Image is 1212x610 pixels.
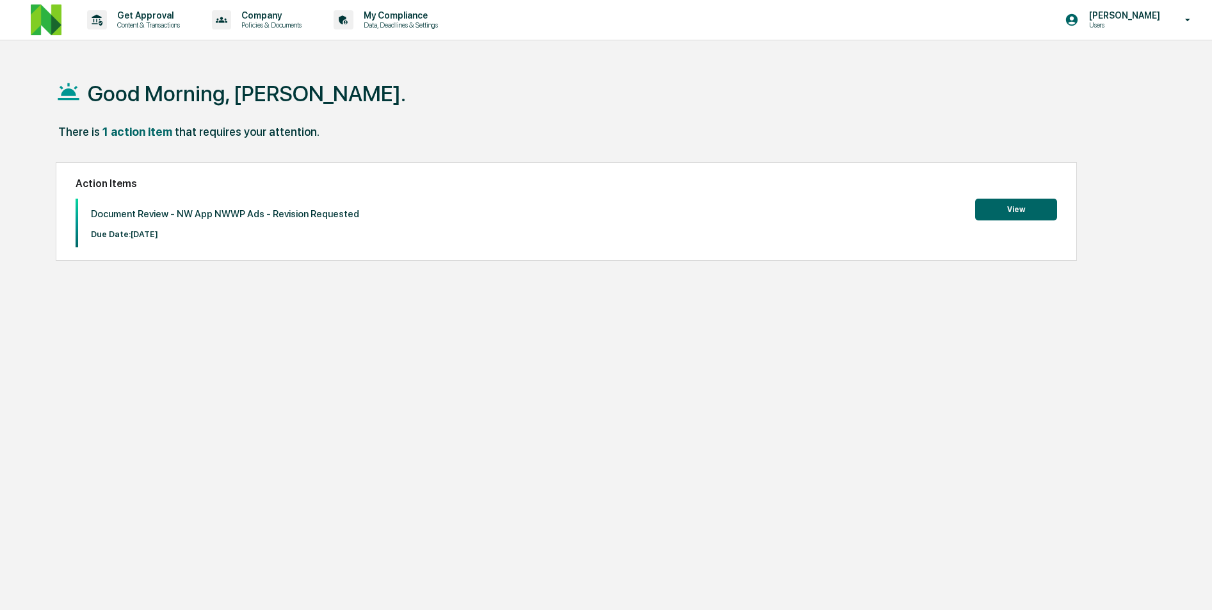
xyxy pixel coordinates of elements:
button: View [975,199,1057,220]
div: that requires your attention. [175,125,319,138]
h1: Good Morning, [PERSON_NAME]. [88,81,406,106]
p: My Compliance [353,10,444,21]
p: Get Approval [107,10,186,21]
p: Content & Transactions [107,21,186,29]
p: [PERSON_NAME] [1079,10,1167,21]
p: Policies & Documents [231,21,308,29]
p: Users [1079,21,1167,29]
p: Due Date: [DATE] [91,229,359,239]
a: View [975,202,1057,215]
div: 1 action item [102,125,172,138]
div: There is [58,125,100,138]
p: Document Review - NW App NWWP Ads - Revision Requested [91,208,359,220]
h2: Action Items [76,177,1057,190]
img: logo [31,4,61,35]
p: Company [231,10,308,21]
p: Data, Deadlines & Settings [353,21,444,29]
